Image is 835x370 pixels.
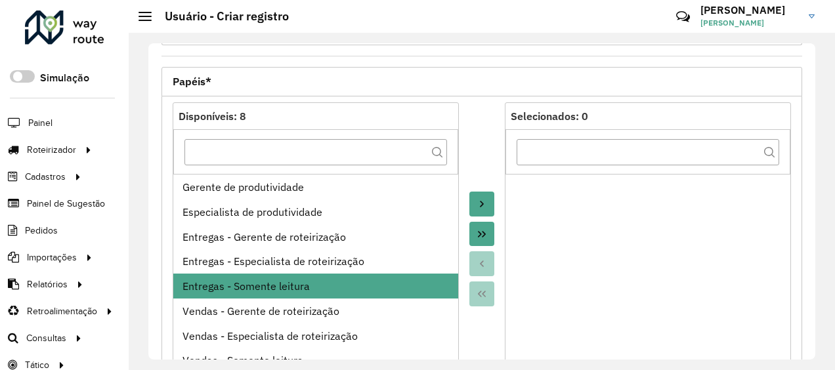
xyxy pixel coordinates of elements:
h3: [PERSON_NAME] [700,4,799,16]
div: Entregas - Especialista de roteirização [182,253,450,269]
div: Entregas - Gerente de roteirização [182,229,450,245]
span: Consultas [26,331,66,345]
span: Painel [28,116,53,130]
span: Roteirizador [27,143,76,157]
label: Simulação [40,70,89,86]
button: Move to Target [469,192,494,216]
a: Contato Rápido [669,3,697,31]
h2: Usuário - Criar registro [152,9,289,24]
span: Painel de Sugestão [27,197,105,211]
span: Importações [27,251,77,264]
div: Vendas - Somente leitura [182,352,450,368]
div: Vendas - Gerente de roteirização [182,303,450,319]
span: Relatórios [27,277,68,291]
span: Cadastros [25,170,66,184]
button: Move All to Target [469,222,494,247]
div: Gerente de produtividade [182,179,450,195]
span: [PERSON_NAME] [700,17,799,29]
div: Disponíveis: 8 [179,108,453,124]
div: Entregas - Somente leitura [182,278,450,294]
span: Retroalimentação [27,304,97,318]
span: Papéis* [173,76,211,87]
span: Pedidos [25,224,58,237]
div: Especialista de produtividade [182,204,450,220]
div: Selecionados: 0 [511,108,785,124]
div: Vendas - Especialista de roteirização [182,328,450,344]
